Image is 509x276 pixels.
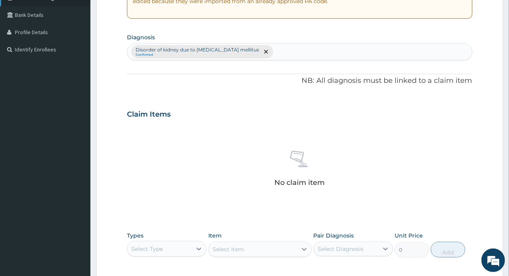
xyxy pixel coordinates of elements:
span: remove selection option [263,48,270,55]
div: Select Type [131,245,163,253]
p: Disorder of kidney due to [MEDICAL_DATA] mellitus [136,47,259,53]
small: Confirmed [136,53,259,57]
label: Unit Price [395,232,423,239]
span: We're online! [46,86,108,165]
label: Types [127,232,143,239]
p: No claim item [274,179,325,186]
label: Diagnosis [127,33,155,41]
p: NB: All diagnosis must be linked to a claim item [127,76,472,86]
img: d_794563401_company_1708531726252_794563401 [15,39,32,59]
div: Minimize live chat window [129,4,148,23]
label: Pair Diagnosis [314,232,354,239]
div: Chat with us now [41,44,132,54]
div: Select Diagnosis [318,245,364,253]
button: Add [431,242,465,258]
textarea: Type your message and hit 'Enter' [4,189,150,216]
label: Item [208,232,222,239]
h3: Claim Items [127,110,171,119]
